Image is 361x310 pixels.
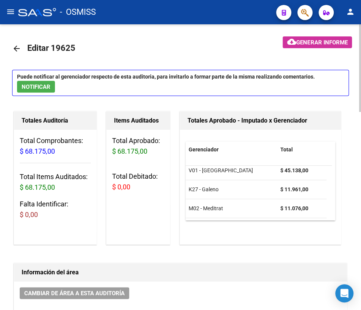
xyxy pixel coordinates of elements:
[20,199,91,220] h3: Falta Identificar:
[60,4,96,20] span: - OSMISS
[24,290,125,297] span: Cambiar de área a esta auditoría
[186,142,277,158] datatable-header-cell: Gerenciador
[189,167,253,173] span: V01 - [GEOGRAPHIC_DATA]
[20,135,91,157] h3: Total Comprobantes:
[335,284,353,302] div: Open Intercom Messenger
[287,37,296,46] mat-icon: cloud_download
[6,7,15,16] mat-icon: menu
[27,43,75,53] span: Editar 19625
[189,186,219,192] span: K27 - Galeno
[280,186,308,192] strong: $ 11.961,00
[17,81,55,93] button: NOTIFICAR
[114,115,162,127] h1: Items Auditados
[280,167,308,173] strong: $ 45.138,00
[12,70,349,96] p: Puede notificar al gerenciador respecto de esta auditoria, para invitarlo a formar parte de la mi...
[20,211,38,219] span: $ 0,00
[20,147,55,155] span: $ 68.175,00
[20,183,55,191] span: $ 68.175,00
[112,147,147,155] span: $ 68.175,00
[20,172,91,193] h3: Total Items Auditados:
[22,83,50,90] span: NOTIFICAR
[283,36,352,48] button: Generar informe
[189,205,223,211] span: M02 - Meditrat
[20,287,129,299] button: Cambiar de área a esta auditoría
[12,44,21,53] mat-icon: arrow_back
[296,39,347,46] span: Generar informe
[188,115,333,127] h1: Totales Aprobado - Imputado x Gerenciador
[346,7,355,16] mat-icon: person
[112,171,164,192] h3: Total Debitado:
[277,142,327,158] datatable-header-cell: Total
[112,183,130,191] span: $ 0,00
[189,146,219,153] span: Gerenciador
[22,266,339,279] h1: Información del área
[22,115,89,127] h1: Totales Auditoría
[280,146,293,153] span: Total
[112,135,164,157] h3: Total Aprobado:
[280,205,308,211] strong: $ 11.076,00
